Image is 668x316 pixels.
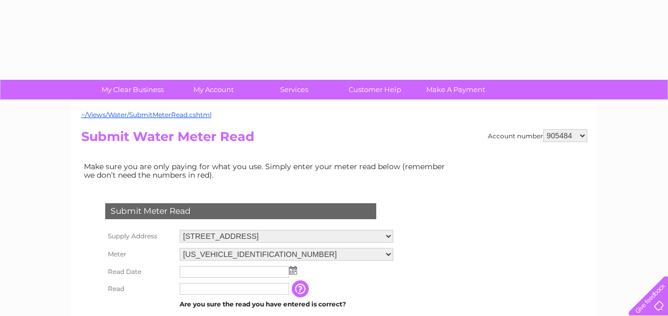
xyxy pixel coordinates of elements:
[81,111,212,119] a: ~/Views/Water/SubmitMeterRead.cshtml
[488,129,587,142] div: Account number
[250,80,338,99] a: Services
[289,266,297,275] img: ...
[89,80,176,99] a: My Clear Business
[105,203,376,219] div: Submit Meter Read
[412,80,500,99] a: Make A Payment
[103,227,177,245] th: Supply Address
[177,297,396,311] td: Are you sure the read you have entered is correct?
[103,280,177,297] th: Read
[103,263,177,280] th: Read Date
[292,280,311,297] input: Information
[81,160,453,182] td: Make sure you are only paying for what you use. Simply enter your meter read below (remember we d...
[331,80,419,99] a: Customer Help
[81,129,587,149] h2: Submit Water Meter Read
[103,245,177,263] th: Meter
[170,80,257,99] a: My Account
